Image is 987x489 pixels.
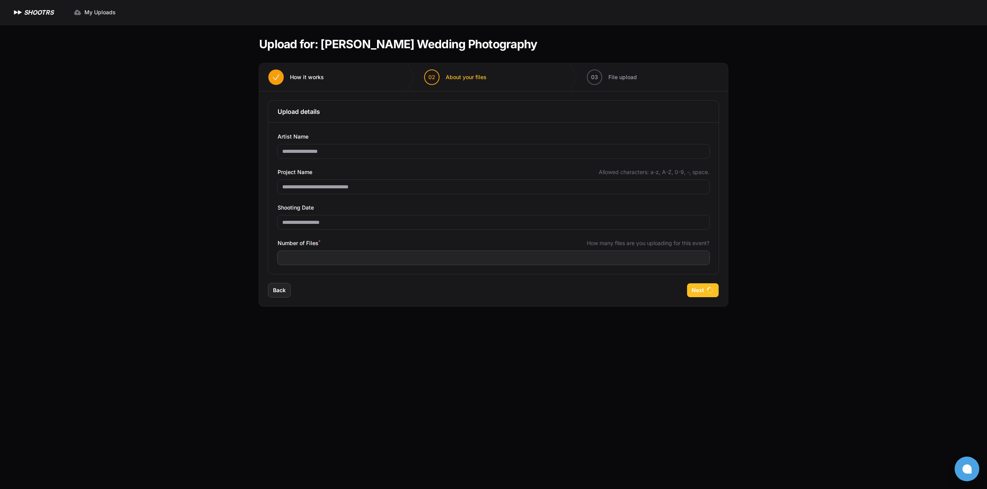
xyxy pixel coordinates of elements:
[24,8,54,17] h1: SHOOTRS
[692,286,704,294] span: Next
[259,63,333,91] button: How it works
[578,63,646,91] button: 03 File upload
[278,107,709,116] h3: Upload details
[446,73,487,81] span: About your files
[273,286,286,294] span: Back
[955,457,979,481] button: Open chat window
[278,132,308,141] span: Artist Name
[69,5,120,19] a: My Uploads
[428,73,435,81] span: 02
[687,283,719,297] button: Next
[278,239,320,248] span: Number of Files
[290,73,324,81] span: How it works
[84,8,116,16] span: My Uploads
[415,63,496,91] button: 02 About your files
[268,283,290,297] button: Back
[12,8,24,17] img: SHOOTRS
[591,73,598,81] span: 03
[12,8,54,17] a: SHOOTRS SHOOTRS
[278,168,312,177] span: Project Name
[278,203,314,212] span: Shooting Date
[599,168,709,176] span: Allowed characters: a-z, A-Z, 0-9, -, space.
[259,37,537,51] h1: Upload for: [PERSON_NAME] Wedding Photography
[587,239,709,247] span: How many files are you uploading for this event?
[608,73,637,81] span: File upload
